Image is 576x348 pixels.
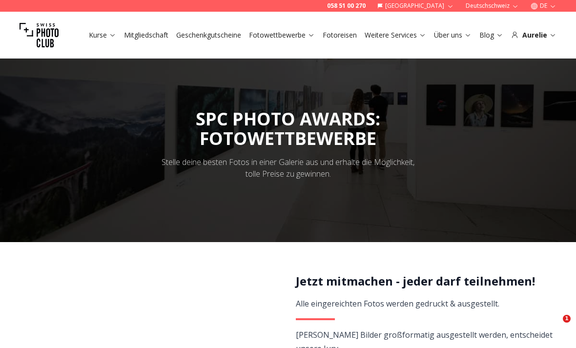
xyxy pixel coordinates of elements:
a: Fotoreisen [323,30,357,40]
a: Blog [479,30,503,40]
span: Alle eingereichten Fotos werden gedruckt & ausgestellt. [296,298,499,309]
button: Über uns [430,28,475,42]
a: Geschenkgutscheine [176,30,241,40]
iframe: Intercom live chat [543,315,566,338]
span: 1 [563,315,571,323]
button: Fotoreisen [319,28,361,42]
a: Über uns [434,30,472,40]
div: FOTOWETTBEWERBE [196,129,380,148]
div: Stelle deine besten Fotos in einer Galerie aus und erhalte die Möglichkeit, tolle Preise zu gewin... [155,156,421,180]
button: Kurse [85,28,120,42]
a: Weitere Services [365,30,426,40]
button: Weitere Services [361,28,430,42]
a: Fotowettbewerbe [249,30,315,40]
button: Geschenkgutscheine [172,28,245,42]
img: Swiss photo club [20,16,59,55]
button: Mitgliedschaft [120,28,172,42]
button: Fotowettbewerbe [245,28,319,42]
div: Aurelie [511,30,556,40]
a: 058 51 00 270 [327,2,366,10]
span: SPC PHOTO AWARDS: [196,107,380,148]
h2: Jetzt mitmachen - jeder darf teilnehmen! [296,273,568,289]
button: Blog [475,28,507,42]
a: Kurse [89,30,116,40]
a: Mitgliedschaft [124,30,168,40]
